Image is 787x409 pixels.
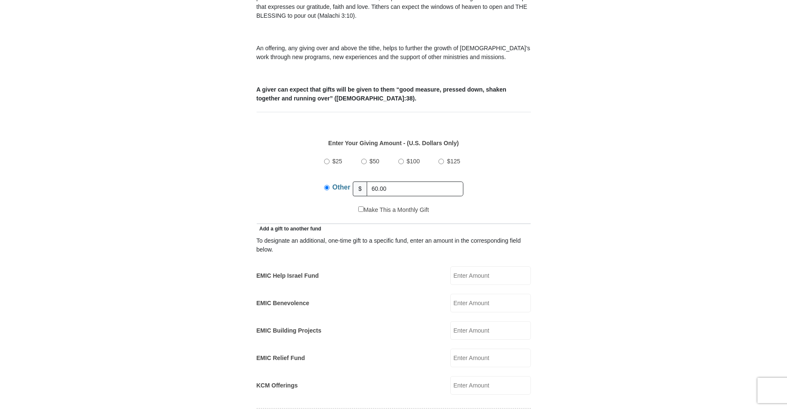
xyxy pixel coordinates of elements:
label: EMIC Relief Fund [257,354,305,363]
input: Enter Amount [450,376,531,395]
strong: Enter Your Giving Amount - (U.S. Dollars Only) [328,140,459,146]
input: Make This a Monthly Gift [358,206,364,212]
b: A giver can expect that gifts will be given to them “good measure, pressed down, shaken together ... [257,86,506,102]
span: Add a gift to another fund [257,226,322,232]
span: $25 [333,158,342,165]
input: Enter Amount [450,266,531,285]
span: $50 [370,158,379,165]
label: EMIC Benevolence [257,299,309,308]
label: EMIC Help Israel Fund [257,271,319,280]
input: Enter Amount [450,321,531,340]
span: $ [353,181,367,196]
label: KCM Offerings [257,381,298,390]
span: Other [333,184,351,191]
label: Make This a Monthly Gift [358,206,429,214]
span: $125 [447,158,460,165]
label: EMIC Building Projects [257,326,322,335]
input: Other Amount [367,181,463,196]
input: Enter Amount [450,349,531,367]
p: An offering, any giving over and above the tithe, helps to further the growth of [DEMOGRAPHIC_DAT... [257,44,531,62]
div: To designate an additional, one-time gift to a specific fund, enter an amount in the correspondin... [257,236,531,254]
span: $100 [407,158,420,165]
input: Enter Amount [450,294,531,312]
